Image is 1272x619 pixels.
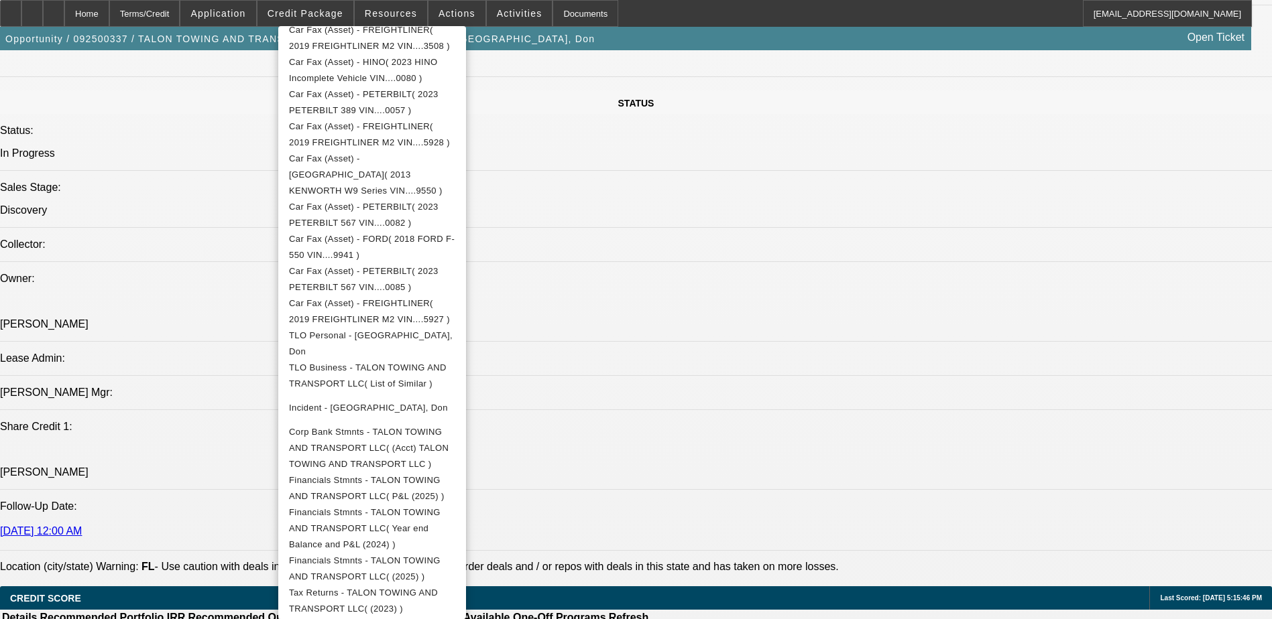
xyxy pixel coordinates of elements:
[278,22,466,54] button: Car Fax (Asset) - FREIGHTLINER( 2019 FREIGHTLINER M2 VIN....3508 )
[278,328,466,360] button: TLO Personal - Nottingham, Don
[278,263,466,295] button: Car Fax (Asset) - PETERBILT( 2023 PETERBILT 567 VIN....0085 )
[289,403,448,413] span: Incident - [GEOGRAPHIC_DATA], Don
[289,362,447,389] span: TLO Business - TALON TOWING AND TRANSPORT LLC( List of Similar )
[289,57,437,83] span: Car Fax (Asset) - HINO( 2023 HINO Incomplete Vehicle VIN....0080 )
[289,89,439,115] span: Car Fax (Asset) - PETERBILT( 2023 PETERBILT 389 VIN....0057 )
[278,472,466,504] button: Financials Stmnts - TALON TOWING AND TRANSPORT LLC( P&L (2025) )
[289,588,438,614] span: Tax Returns - TALON TOWING AND TRANSPORT LLC( (2023) )
[289,475,445,501] span: Financials Stmnts - TALON TOWING AND TRANSPORT LLC( P&L (2025) )
[278,295,466,328] button: Car Fax (Asset) - FREIGHTLINER( 2019 FREIGHTLINER M2 VIN....5927 )
[289,330,453,356] span: TLO Personal - [GEOGRAPHIC_DATA], Don
[278,231,466,263] button: Car Fax (Asset) - FORD( 2018 FORD F-550 VIN....9941 )
[289,298,450,324] span: Car Fax (Asset) - FREIGHTLINER( 2019 FREIGHTLINER M2 VIN....5927 )
[289,266,439,292] span: Car Fax (Asset) - PETERBILT( 2023 PETERBILT 567 VIN....0085 )
[278,585,466,617] button: Tax Returns - TALON TOWING AND TRANSPORT LLC( (2023) )
[278,392,466,424] button: Incident - Nottingham, Don
[278,360,466,392] button: TLO Business - TALON TOWING AND TRANSPORT LLC( List of Similar )
[278,86,466,119] button: Car Fax (Asset) - PETERBILT( 2023 PETERBILT 389 VIN....0057 )
[278,504,466,553] button: Financials Stmnts - TALON TOWING AND TRANSPORT LLC( Year end Balance and P&L (2024) )
[289,234,455,260] span: Car Fax (Asset) - FORD( 2018 FORD F-550 VIN....9941 )
[278,119,466,151] button: Car Fax (Asset) - FREIGHTLINER( 2019 FREIGHTLINER M2 VIN....5928 )
[278,553,466,585] button: Financials Stmnts - TALON TOWING AND TRANSPORT LLC( (2025) )
[278,199,466,231] button: Car Fax (Asset) - PETERBILT( 2023 PETERBILT 567 VIN....0082 )
[289,25,450,51] span: Car Fax (Asset) - FREIGHTLINER( 2019 FREIGHTLINER M2 VIN....3508 )
[289,202,439,228] span: Car Fax (Asset) - PETERBILT( 2023 PETERBILT 567 VIN....0082 )
[289,555,441,581] span: Financials Stmnts - TALON TOWING AND TRANSPORT LLC( (2025) )
[289,121,450,147] span: Car Fax (Asset) - FREIGHTLINER( 2019 FREIGHTLINER M2 VIN....5928 )
[278,151,466,199] button: Car Fax (Asset) - KENWORTH( 2013 KENWORTH W9 Series VIN....9550 )
[278,424,466,472] button: Corp Bank Stmnts - TALON TOWING AND TRANSPORT LLC( (Acct) TALON TOWING AND TRANSPORT LLC )
[278,54,466,86] button: Car Fax (Asset) - HINO( 2023 HINO Incomplete Vehicle VIN....0080 )
[289,507,441,549] span: Financials Stmnts - TALON TOWING AND TRANSPORT LLC( Year end Balance and P&L (2024) )
[289,427,449,469] span: Corp Bank Stmnts - TALON TOWING AND TRANSPORT LLC( (Acct) TALON TOWING AND TRANSPORT LLC )
[289,153,443,196] span: Car Fax (Asset) - [GEOGRAPHIC_DATA]( 2013 KENWORTH W9 Series VIN....9550 )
